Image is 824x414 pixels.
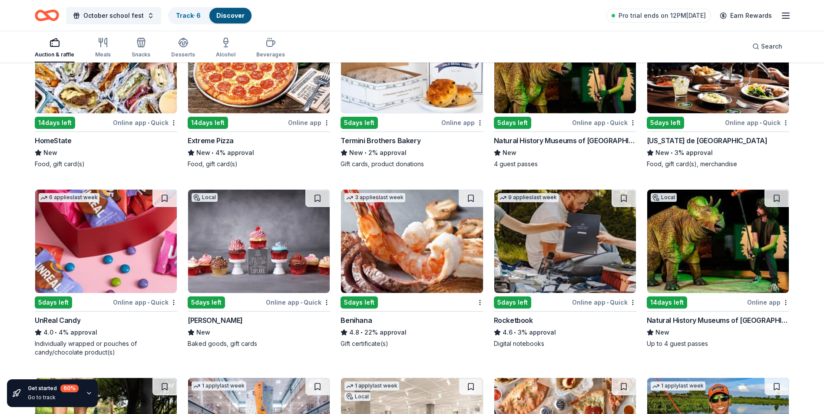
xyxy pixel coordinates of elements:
[216,34,235,62] button: Alcohol
[572,297,636,308] div: Online app Quick
[514,329,516,336] span: •
[494,160,636,168] div: 4 guest passes
[494,315,533,325] div: Rocketbook
[341,189,483,348] a: Image for Benihana3 applieslast week5days leftBenihana4.8•22% approvalGift certificate(s)
[35,117,75,129] div: 14 days left
[35,339,177,357] div: Individually wrapped or pouches of candy/chocolate product(s)
[494,117,531,129] div: 5 days left
[747,297,789,308] div: Online app
[212,149,214,156] span: •
[35,190,177,293] img: Image for UnReal Candy
[95,51,111,58] div: Meals
[494,190,636,293] img: Image for Rocketbook
[606,9,711,23] a: Pro trial ends on 12PM[DATE]
[503,327,513,338] span: 4.6
[28,394,79,401] div: Go to track
[132,51,150,58] div: Snacks
[572,117,636,128] div: Online app Quick
[344,193,405,202] div: 3 applies last week
[188,339,330,348] div: Baked goods, gift cards
[216,12,245,19] a: Discover
[745,38,789,55] button: Search
[715,8,777,23] a: Earn Rewards
[494,296,531,309] div: 5 days left
[35,10,177,168] a: Image for HomeStateLocal14days leftOnline app•QuickHomeStateNewFood, gift card(s)
[671,149,673,156] span: •
[196,148,210,158] span: New
[361,329,363,336] span: •
[725,117,789,128] div: Online app Quick
[35,51,74,58] div: Auction & raffle
[176,12,201,19] a: Track· 6
[760,119,761,126] span: •
[301,299,302,306] span: •
[66,7,161,24] button: October school fest
[35,160,177,168] div: Food, gift card(s)
[647,135,768,146] div: [US_STATE] de [GEOGRAPHIC_DATA]
[341,160,483,168] div: Gift cards, product donations
[35,315,80,325] div: UnReal Candy
[171,51,195,58] div: Desserts
[341,190,483,293] img: Image for Benihana
[196,327,210,338] span: New
[43,327,53,338] span: 4.0
[498,193,559,202] div: 9 applies last week
[55,329,57,336] span: •
[188,135,234,146] div: Extreme Pizza
[647,296,687,309] div: 14 days left
[619,10,706,21] span: Pro trial ends on 12PM[DATE]
[341,339,483,348] div: Gift certificate(s)
[607,119,609,126] span: •
[171,34,195,62] button: Desserts
[188,189,330,348] a: Image for Nadia CakesLocal5days leftOnline app•Quick[PERSON_NAME]NewBaked goods, gift cards
[256,34,285,62] button: Beverages
[188,190,330,293] img: Image for Nadia Cakes
[192,193,218,202] div: Local
[655,148,669,158] span: New
[168,7,252,24] button: Track· 6Discover
[494,189,636,348] a: Image for Rocketbook9 applieslast week5days leftOnline app•QuickRocketbook4.6•3% approvalDigital ...
[188,10,330,168] a: Image for Extreme Pizza14days leftOnline appExtreme PizzaNew•4% approvalFood, gift card(s)
[35,327,177,338] div: 4% approval
[341,296,378,309] div: 5 days left
[647,190,789,293] img: Image for Natural History Museums of Los Angeles County
[113,117,177,128] div: Online app Quick
[35,189,177,357] a: Image for UnReal Candy6 applieslast week5days leftOnline app•QuickUnReal Candy4.0•4% approvalIndi...
[341,10,483,168] a: Image for Termini Brothers Bakery4 applieslast week5days leftOnline appTermini Brothers BakeryNew...
[28,384,79,392] div: Get started
[647,148,789,158] div: 3% approval
[651,381,705,391] div: 1 apply last week
[607,299,609,306] span: •
[35,5,59,26] a: Home
[647,117,684,129] div: 5 days left
[341,117,378,129] div: 5 days left
[60,384,79,392] div: 60 %
[188,148,330,158] div: 4% approval
[148,119,149,126] span: •
[344,392,371,401] div: Local
[132,34,150,62] button: Snacks
[349,148,363,158] span: New
[349,327,359,338] span: 4.8
[647,315,789,325] div: Natural History Museums of [GEOGRAPHIC_DATA]
[216,51,235,58] div: Alcohol
[494,339,636,348] div: Digital notebooks
[647,160,789,168] div: Food, gift card(s), merchandise
[266,297,330,308] div: Online app Quick
[344,381,399,391] div: 1 apply last week
[341,327,483,338] div: 22% approval
[288,117,330,128] div: Online app
[365,149,367,156] span: •
[35,296,72,309] div: 5 days left
[494,135,636,146] div: Natural History Museums of [GEOGRAPHIC_DATA]
[35,34,74,62] button: Auction & raffle
[192,381,246,391] div: 1 apply last week
[256,51,285,58] div: Beverages
[148,299,149,306] span: •
[188,160,330,168] div: Food, gift card(s)
[341,135,420,146] div: Termini Brothers Bakery
[647,10,789,168] a: Image for Texas de Brazil3 applieslast week5days leftOnline app•Quick[US_STATE] de [GEOGRAPHIC_DA...
[761,41,782,52] span: Search
[503,148,516,158] span: New
[341,148,483,158] div: 2% approval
